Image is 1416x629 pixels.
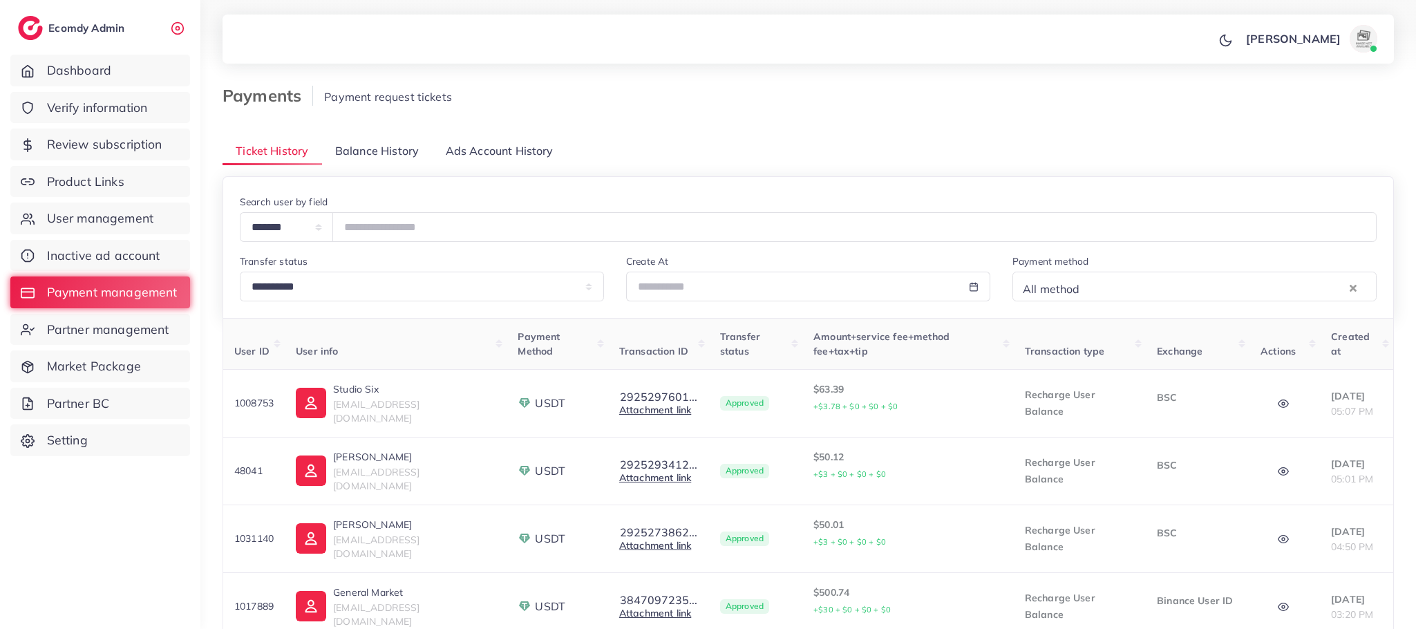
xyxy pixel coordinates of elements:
span: Balance History [335,143,419,159]
img: avatar [1350,25,1377,53]
img: payment [518,532,531,545]
p: BSC [1157,389,1238,406]
p: 1008753 [234,395,274,411]
a: Inactive ad account [10,240,190,272]
label: Search user by field [240,195,328,209]
img: ic-user-info.36bf1079.svg [296,456,326,486]
span: Product Links [47,173,124,191]
span: User ID [234,345,270,357]
span: USDT [535,531,565,547]
a: Partner management [10,314,190,346]
button: 2925273862... [619,526,698,538]
span: Partner BC [47,395,110,413]
span: Setting [47,431,88,449]
p: [DATE] [1331,591,1382,608]
span: 05:07 PM [1331,405,1373,417]
p: BSC [1157,457,1238,473]
label: Payment method [1012,254,1088,268]
a: Partner BC [10,388,190,420]
span: Created at [1331,330,1370,357]
div: Search for option [1012,272,1377,301]
span: Approved [720,599,769,614]
img: ic-user-info.36bf1079.svg [296,388,326,418]
p: [DATE] [1331,456,1382,472]
img: ic-user-info.36bf1079.svg [296,523,326,554]
p: General Market [333,584,495,601]
span: User management [47,209,153,227]
a: Verify information [10,92,190,124]
span: Market Package [47,357,141,375]
small: +$3 + $0 + $0 + $0 [813,537,886,547]
a: Review subscription [10,129,190,160]
img: payment [518,396,531,410]
a: User management [10,203,190,234]
p: 48041 [234,462,274,479]
small: +$30 + $0 + $0 + $0 [813,605,891,614]
label: Create At [626,254,668,268]
h2: Ecomdy Admin [48,21,128,35]
label: Transfer status [240,254,308,268]
span: [EMAIL_ADDRESS][DOMAIN_NAME] [333,466,419,492]
a: Attachment link [619,404,691,416]
span: User info [296,345,338,357]
p: Studio Six [333,381,495,397]
span: Amount+service fee+method fee+tax+tip [813,330,950,357]
p: Recharge User Balance [1025,522,1135,555]
span: Payment request tickets [324,90,452,104]
span: Inactive ad account [47,247,160,265]
span: 03:20 PM [1331,608,1373,621]
span: Verify information [47,99,148,117]
span: Approved [720,532,769,547]
a: Market Package [10,350,190,382]
a: logoEcomdy Admin [18,16,128,40]
img: ic-user-info.36bf1079.svg [296,591,326,621]
p: [DATE] [1331,388,1382,404]
p: [PERSON_NAME] [333,449,495,465]
span: [EMAIL_ADDRESS][DOMAIN_NAME] [333,534,419,560]
span: [EMAIL_ADDRESS][DOMAIN_NAME] [333,398,419,424]
span: Ads Account History [446,143,554,159]
span: USDT [535,463,565,479]
span: Review subscription [47,135,162,153]
span: 04:50 PM [1331,541,1373,553]
p: Recharge User Balance [1025,386,1135,420]
img: logo [18,16,43,40]
a: Product Links [10,166,190,198]
a: Attachment link [619,539,691,552]
p: [PERSON_NAME] [333,516,495,533]
span: Dashboard [47,62,111,79]
p: $500.74 [813,584,1003,618]
span: Exchange [1157,345,1202,357]
span: Transfer status [720,330,760,357]
p: BSC [1157,525,1238,541]
span: Actions [1261,345,1296,357]
span: Payment management [47,283,178,301]
span: USDT [535,599,565,614]
p: 1031140 [234,530,274,547]
button: 2925297601... [619,391,698,403]
span: Payment Method [518,330,560,357]
span: Ticket History [236,143,308,159]
img: payment [518,464,531,478]
p: [DATE] [1331,523,1382,540]
span: Partner management [47,321,169,339]
h3: Payments [223,86,313,106]
a: Setting [10,424,190,456]
p: Binance User ID [1157,592,1238,609]
span: Approved [720,464,769,479]
img: payment [518,599,531,613]
a: [PERSON_NAME]avatar [1238,25,1383,53]
button: 2925293412... [619,458,698,471]
span: Transaction type [1025,345,1105,357]
p: 1017889 [234,598,274,614]
span: Approved [720,396,769,411]
a: Attachment link [619,471,691,484]
button: 3847097235... [619,594,698,606]
p: $63.39 [813,381,1003,415]
p: Recharge User Balance [1025,590,1135,623]
a: Attachment link [619,607,691,619]
span: USDT [535,395,565,411]
p: Recharge User Balance [1025,454,1135,487]
p: [PERSON_NAME] [1246,30,1341,47]
a: Dashboard [10,55,190,86]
